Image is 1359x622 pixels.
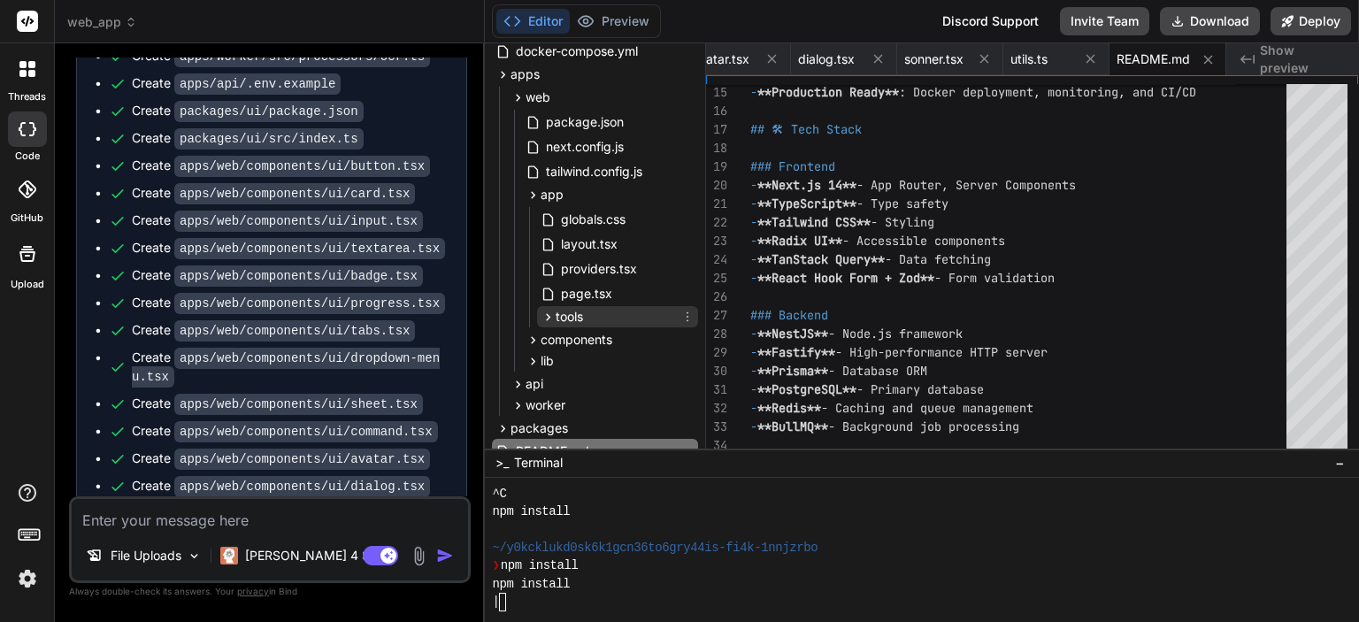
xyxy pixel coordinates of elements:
span: package.json [544,111,626,133]
code: packages/ui/package.json [174,101,364,122]
span: ## 🛠 Tech Stack [750,121,862,137]
button: Download [1160,7,1260,35]
span: - [750,84,757,100]
code: apps/web/components/ui/tabs.tsx [174,320,415,342]
code: apps/web/components/ui/avatar.tsx [174,449,430,470]
div: Create [132,102,364,120]
span: api [526,375,543,393]
span: - [750,363,757,379]
span: components [541,331,612,349]
span: - Database ORM [828,363,927,379]
span: ### Backend [750,307,828,323]
span: >_ [495,454,509,472]
span: - Type safety [856,196,948,211]
span: globals.css [559,209,627,230]
div: 32 [706,399,727,418]
button: Editor [496,9,570,34]
code: apps/web/components/ui/badge.tsx [174,265,423,287]
span: tools [556,308,583,326]
span: - [750,326,757,342]
span: : Docker deployment, monitoring, and CI/CD [899,84,1196,100]
div: 33 [706,418,727,436]
span: - [750,214,757,230]
div: 17 [706,120,727,139]
span: providers.tsx [559,258,639,280]
div: 31 [706,380,727,399]
span: dialog.tsx [798,50,855,68]
span: ### Frontend [750,158,835,174]
div: 19 [706,157,727,176]
code: apps/web/components/ui/dialog.tsx [174,476,430,497]
span: npm install [492,503,570,520]
code: packages/ui/src/index.ts [174,128,364,150]
div: 23 [706,232,727,250]
code: apps/web/components/ui/input.tsx [174,211,423,232]
span: **Production Ready** [757,84,899,100]
span: - [750,419,757,434]
div: Create [132,157,430,175]
code: apps/web/components/ui/dropdown-menu.tsx [132,348,440,388]
div: 30 [706,362,727,380]
img: attachment [409,546,429,566]
label: GitHub [11,211,43,226]
span: ~/y0kcklukd0sk6k1gcn36to6gry44is-fi4k-1nnjzrbo [492,539,818,557]
span: worker [526,396,565,414]
div: 21 [706,195,727,213]
span: - [750,233,757,249]
div: Create [132,395,423,413]
span: - Accessible components [842,233,1005,249]
div: Create [132,422,438,441]
div: Create [132,74,341,93]
div: Create [132,239,445,257]
span: - App Router, Server Components [856,177,1076,193]
div: 16 [706,102,727,120]
span: - High-performance HTTP server [835,344,1048,360]
span: - [750,177,757,193]
span: - [750,344,757,360]
span: - [750,196,757,211]
label: code [15,149,40,164]
span: README.md [1117,50,1190,68]
span: - Background job processing [828,419,1019,434]
span: - Form validation [934,270,1055,286]
span: web_app [67,13,137,31]
div: Create [132,349,449,386]
div: 27 [706,306,727,325]
span: Terminal [514,454,563,472]
img: settings [12,564,42,594]
span: app [541,186,564,203]
span: next.config.js [544,136,626,157]
button: Invite Team [1060,7,1149,35]
code: apps/api/.env.example [174,73,341,95]
span: docker-compose.yml [514,41,640,62]
div: 18 [706,139,727,157]
div: 28 [706,325,727,343]
label: Upload [11,277,44,292]
div: Create [132,47,430,65]
p: File Uploads [111,547,181,564]
code: apps/web/components/ui/progress.tsx [174,293,445,314]
span: ^C [492,485,506,503]
code: apps/web/components/ui/command.tsx [174,421,438,442]
div: 29 [706,343,727,362]
span: - [750,400,757,416]
button: Deploy [1271,7,1351,35]
span: ❯ [492,557,500,574]
span: page.tsx [559,283,614,304]
span: utils.ts [1010,50,1048,68]
div: 22 [706,213,727,232]
div: 25 [706,269,727,288]
span: - Primary database [856,381,984,397]
span: tailwind.config.js [544,161,644,182]
span: avatar.tsx [692,50,749,68]
span: - Styling [871,214,934,230]
span: privacy [237,586,269,596]
span: - Node.js framework [828,326,963,342]
span: **React Hook Form + Zod** [757,270,934,286]
span: sonner.tsx [904,50,964,68]
label: threads [8,89,46,104]
span: packages [511,419,568,437]
span: - [750,270,757,286]
span: - [750,251,757,267]
code: apps/web/components/ui/card.tsx [174,183,415,204]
